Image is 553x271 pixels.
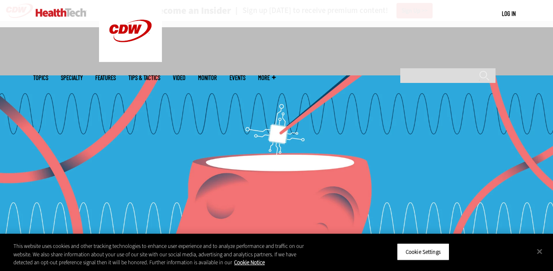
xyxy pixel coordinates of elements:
a: Tips & Tactics [128,75,160,81]
a: Features [95,75,116,81]
a: Log in [502,10,516,17]
div: User menu [502,9,516,18]
span: Specialty [61,75,83,81]
a: CDW [99,55,162,64]
a: More information about your privacy [234,259,265,266]
span: Topics [33,75,48,81]
a: Events [230,75,245,81]
span: More [258,75,276,81]
img: Home [36,8,86,17]
div: This website uses cookies and other tracking technologies to enhance user experience and to analy... [13,242,304,267]
a: MonITor [198,75,217,81]
button: Cookie Settings [397,243,449,261]
a: Video [173,75,185,81]
button: Close [530,242,549,261]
